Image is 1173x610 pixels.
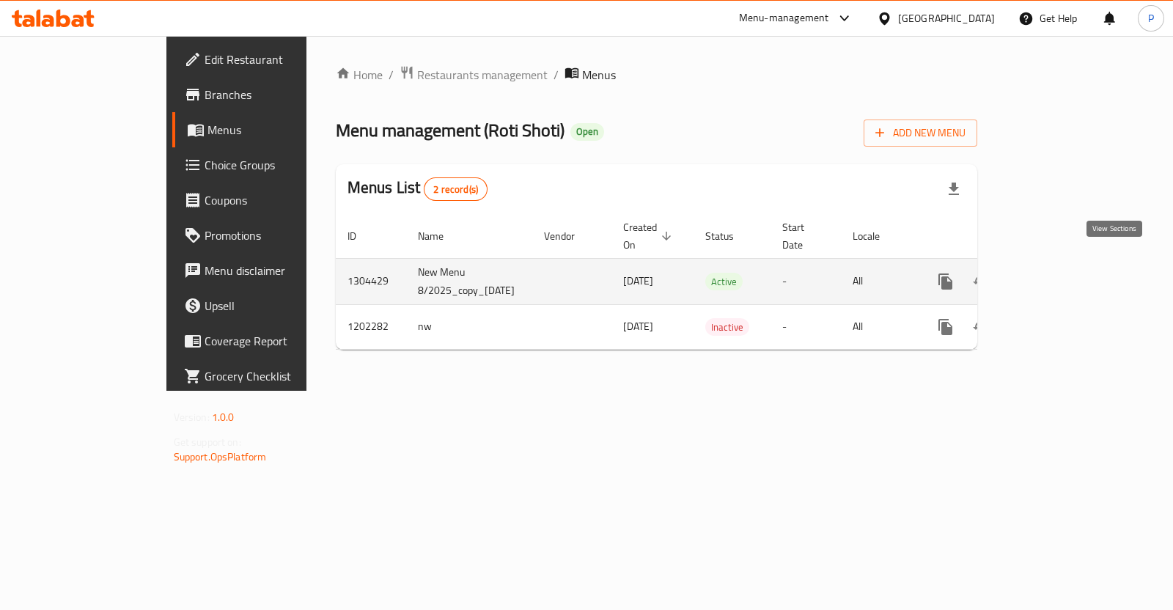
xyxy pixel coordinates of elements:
[205,191,350,209] span: Coupons
[205,51,350,68] span: Edit Restaurant
[406,304,532,349] td: nw
[205,156,350,174] span: Choice Groups
[348,227,375,245] span: ID
[348,177,488,201] h2: Menus List
[582,66,616,84] span: Menus
[172,42,362,77] a: Edit Restaurant
[205,367,350,385] span: Grocery Checklist
[424,177,488,201] div: Total records count
[400,65,548,84] a: Restaurants management
[705,273,743,290] span: Active
[963,309,999,345] button: Change Status
[406,258,532,304] td: New Menu 8/2025_copy_[DATE]
[864,120,977,147] button: Add New Menu
[172,253,362,288] a: Menu disclaimer
[172,147,362,183] a: Choice Groups
[174,433,241,452] span: Get support on:
[916,214,1081,259] th: Actions
[174,408,210,427] span: Version:
[1148,10,1154,26] span: P
[389,66,394,84] li: /
[544,227,594,245] span: Vendor
[853,227,899,245] span: Locale
[570,125,604,138] span: Open
[172,77,362,112] a: Branches
[936,172,971,207] div: Export file
[418,227,463,245] span: Name
[554,66,559,84] li: /
[875,124,966,142] span: Add New Menu
[841,258,916,304] td: All
[205,227,350,244] span: Promotions
[205,332,350,350] span: Coverage Report
[174,447,267,466] a: Support.OpsPlatform
[172,218,362,253] a: Promotions
[782,218,823,254] span: Start Date
[172,359,362,394] a: Grocery Checklist
[928,264,963,299] button: more
[739,10,829,27] div: Menu-management
[570,123,604,141] div: Open
[205,262,350,279] span: Menu disclaimer
[771,258,841,304] td: -
[623,317,653,336] span: [DATE]
[172,288,362,323] a: Upsell
[336,304,406,349] td: 1202282
[705,227,753,245] span: Status
[771,304,841,349] td: -
[172,323,362,359] a: Coverage Report
[336,214,1081,350] table: enhanced table
[928,309,963,345] button: more
[212,408,235,427] span: 1.0.0
[172,183,362,218] a: Coupons
[705,318,749,336] div: Inactive
[336,114,565,147] span: Menu management ( Roti Shoti )
[963,264,999,299] button: Change Status
[336,258,406,304] td: 1304429
[424,183,487,196] span: 2 record(s)
[623,271,653,290] span: [DATE]
[205,86,350,103] span: Branches
[172,112,362,147] a: Menus
[207,121,350,139] span: Menus
[417,66,548,84] span: Restaurants management
[623,218,676,254] span: Created On
[336,65,978,84] nav: breadcrumb
[898,10,995,26] div: [GEOGRAPHIC_DATA]
[205,297,350,315] span: Upsell
[841,304,916,349] td: All
[705,319,749,336] span: Inactive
